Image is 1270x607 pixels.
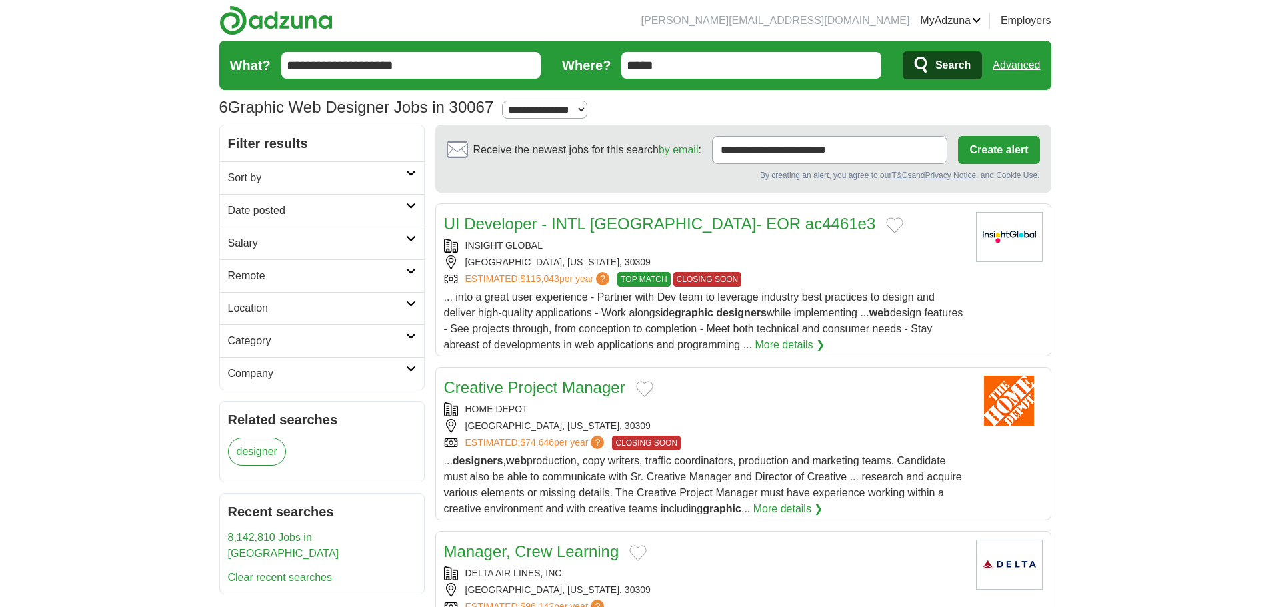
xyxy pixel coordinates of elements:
button: Search [903,51,982,79]
span: $74,646 [520,437,554,448]
span: TOP MATCH [617,272,670,287]
a: Remote [220,259,424,292]
a: T&Cs [891,171,911,180]
span: 6 [219,95,228,119]
div: [GEOGRAPHIC_DATA], [US_STATE], 30309 [444,419,965,433]
span: CLOSING SOON [612,436,681,450]
strong: graphic [703,503,741,514]
img: Delta Air Lines logo [976,540,1043,590]
button: Add to favorite jobs [629,545,647,561]
strong: graphic [675,307,713,318]
span: ... into a great user experience - Partner with Dev team to leverage industry best practices to d... [444,291,963,350]
strong: designers [716,307,767,318]
a: More details ❯ [753,501,823,517]
a: Company [220,357,424,390]
a: designer [228,438,286,466]
h1: Graphic Web Designer Jobs in 30067 [219,98,494,116]
a: More details ❯ [755,337,825,353]
img: Insight Global logo [976,212,1043,262]
span: CLOSING SOON [673,272,742,287]
span: ... , production, copy writers, traffic coordinators, production and marketing teams. Candidate m... [444,455,962,514]
strong: web [506,455,527,466]
h2: Filter results [220,125,424,161]
a: ESTIMATED:$74,646per year? [465,436,607,450]
button: Add to favorite jobs [636,381,653,397]
a: DELTA AIR LINES, INC. [465,568,565,578]
a: Privacy Notice [925,171,976,180]
h2: Remote [228,268,406,284]
button: Add to favorite jobs [886,217,903,233]
h2: Company [228,366,406,382]
span: ? [591,436,604,449]
h2: Salary [228,235,406,251]
button: Create alert [958,136,1039,164]
a: Location [220,292,424,324]
a: Advanced [993,52,1040,79]
h2: Recent searches [228,502,416,522]
a: HOME DEPOT [465,404,528,414]
h2: Related searches [228,410,416,430]
a: 8,142,810 Jobs in [GEOGRAPHIC_DATA] [228,532,339,559]
strong: designers [453,455,503,466]
a: Sort by [220,161,424,194]
a: Salary [220,227,424,259]
li: [PERSON_NAME][EMAIL_ADDRESS][DOMAIN_NAME] [641,13,910,29]
a: INSIGHT GLOBAL [465,240,543,251]
a: Manager, Crew Learning [444,542,619,560]
div: [GEOGRAPHIC_DATA], [US_STATE], 30309 [444,583,965,597]
div: [GEOGRAPHIC_DATA], [US_STATE], 30309 [444,255,965,269]
label: What? [230,55,271,75]
h2: Date posted [228,203,406,219]
span: $115,043 [520,273,559,284]
a: by email [659,144,699,155]
img: Home Depot logo [976,376,1043,426]
span: ? [596,272,609,285]
a: Creative Project Manager [444,378,625,396]
a: MyAdzuna [920,13,981,29]
span: Search [935,52,971,79]
strong: web [869,307,890,318]
a: Clear recent searches [228,572,333,583]
a: Employers [1001,13,1051,29]
span: Receive the newest jobs for this search : [473,142,701,158]
label: Where? [562,55,611,75]
a: ESTIMATED:$115,043per year? [465,272,613,287]
img: Adzuna logo [219,5,333,35]
a: Date posted [220,194,424,227]
a: UI Developer - INTL [GEOGRAPHIC_DATA]- EOR ac4461e3 [444,215,876,233]
a: Category [220,324,424,357]
div: By creating an alert, you agree to our and , and Cookie Use. [447,169,1040,181]
h2: Sort by [228,170,406,186]
h2: Location [228,301,406,316]
h2: Category [228,333,406,349]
